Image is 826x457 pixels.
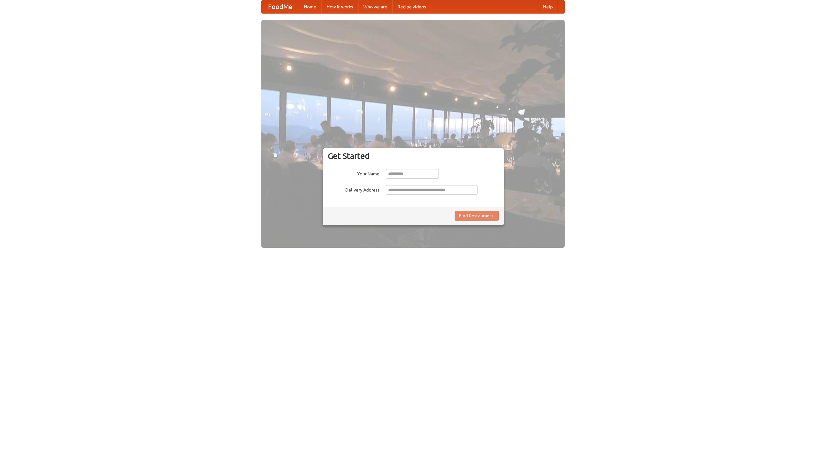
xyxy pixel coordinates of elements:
a: Help [538,0,558,13]
a: Home [299,0,321,13]
a: How it works [321,0,358,13]
label: Your Name [328,169,379,177]
a: FoodMe [262,0,299,13]
button: Find Restaurants! [455,211,499,221]
h3: Get Started [328,151,499,161]
a: Recipe videos [392,0,431,13]
label: Delivery Address [328,185,379,193]
a: Who we are [358,0,392,13]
